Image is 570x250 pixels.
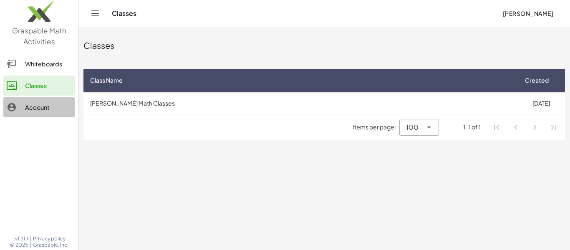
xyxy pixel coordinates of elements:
nav: Pagination Navigation [487,118,563,137]
td: [PERSON_NAME] Math Classes [83,92,517,114]
div: Classes [83,40,565,51]
div: Classes [25,81,71,91]
div: 1-1 of 1 [463,123,481,131]
div: Account [25,102,71,112]
td: [DATE] [517,92,565,114]
button: [PERSON_NAME] [496,6,560,21]
span: 100 [406,122,419,132]
span: Graspable, Inc. [33,242,68,248]
a: Classes [3,76,75,96]
a: Account [3,97,75,117]
span: v1.31.1 [15,235,28,242]
span: | [30,235,31,242]
span: Created [525,76,549,85]
span: [PERSON_NAME] [502,10,553,17]
span: © 2025 [10,242,28,248]
div: Whiteboards [25,59,71,69]
span: | [30,242,31,248]
span: Class Name [90,76,123,85]
button: Toggle navigation [88,7,102,20]
span: Items per page: [353,123,399,131]
span: Graspable Math Activities [12,26,66,46]
a: Whiteboards [3,54,75,74]
a: Privacy policy [33,235,68,242]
